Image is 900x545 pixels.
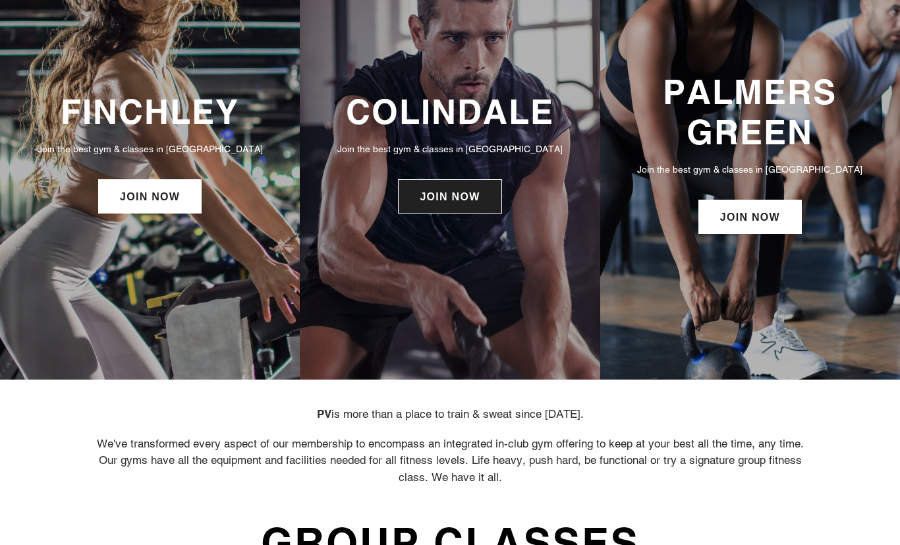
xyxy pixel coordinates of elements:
a: JOIN NOW: Colindale Membership [398,179,501,214]
h3: PALMERS GREEN [613,72,887,153]
p: Join the best gym & classes in [GEOGRAPHIC_DATA] [313,142,586,156]
p: Join the best gym & classes in [GEOGRAPHIC_DATA] [613,162,887,177]
p: Join the best gym & classes in [GEOGRAPHIC_DATA] [13,142,287,156]
a: JOIN NOW: Palmers Green Membership [698,200,802,234]
p: We've transformed every aspect of our membership to encompass an integrated in-club gym offering ... [91,436,809,486]
h3: FINCHLEY [13,92,287,132]
a: JOIN NOW: Finchley Membership [98,179,202,214]
strong: PV [317,407,331,420]
p: is more than a place to train & sweat since [DATE]. [91,406,809,423]
h3: COLINDALE [313,92,586,132]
